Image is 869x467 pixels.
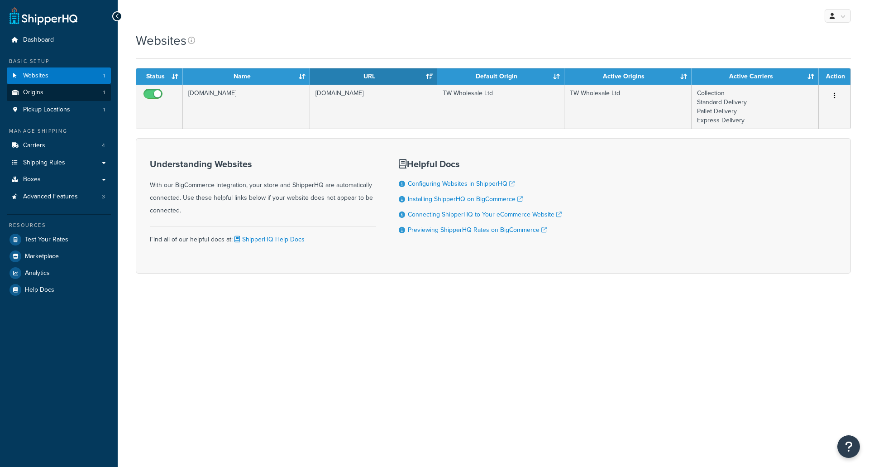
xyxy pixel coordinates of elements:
[7,188,111,205] a: Advanced Features 3
[7,188,111,205] li: Advanced Features
[437,85,564,129] td: TW Wholesale Ltd
[10,7,77,25] a: ShipperHQ Home
[23,106,70,114] span: Pickup Locations
[310,85,437,129] td: [DOMAIN_NAME]
[102,142,105,149] span: 4
[692,85,819,129] td: Collection Standard Delivery Pallet Delivery Express Delivery
[23,142,45,149] span: Carriers
[437,68,564,85] th: Default Origin: activate to sort column ascending
[7,154,111,171] a: Shipping Rules
[564,85,692,129] td: TW Wholesale Ltd
[7,221,111,229] div: Resources
[233,235,305,244] a: ShipperHQ Help Docs
[23,72,48,80] span: Websites
[7,58,111,65] div: Basic Setup
[7,101,111,118] a: Pickup Locations 1
[150,159,376,217] div: With our BigCommerce integration, your store and ShipperHQ are automatically connected. Use these...
[103,89,105,96] span: 1
[408,225,547,235] a: Previewing ShipperHQ Rates on BigCommerce
[103,72,105,80] span: 1
[564,68,692,85] th: Active Origins: activate to sort column ascending
[408,194,523,204] a: Installing ShipperHQ on BigCommerce
[25,253,59,260] span: Marketplace
[7,282,111,298] a: Help Docs
[103,106,105,114] span: 1
[136,68,183,85] th: Status: activate to sort column ascending
[25,286,54,294] span: Help Docs
[136,32,186,49] h1: Websites
[7,137,111,154] li: Carriers
[150,159,376,169] h3: Understanding Websites
[399,159,562,169] h3: Helpful Docs
[692,68,819,85] th: Active Carriers: activate to sort column ascending
[310,68,437,85] th: URL: activate to sort column ascending
[7,248,111,265] a: Marketplace
[837,435,860,458] button: Open Resource Center
[7,67,111,84] li: Websites
[819,68,850,85] th: Action
[23,89,43,96] span: Origins
[7,84,111,101] a: Origins 1
[408,210,562,219] a: Connecting ShipperHQ to Your eCommerce Website
[150,226,376,246] div: Find all of our helpful docs at:
[102,193,105,201] span: 3
[7,171,111,188] a: Boxes
[23,176,41,183] span: Boxes
[7,32,111,48] a: Dashboard
[7,137,111,154] a: Carriers 4
[408,179,515,188] a: Configuring Websites in ShipperHQ
[183,85,310,129] td: [DOMAIN_NAME]
[7,101,111,118] li: Pickup Locations
[7,231,111,248] a: Test Your Rates
[7,127,111,135] div: Manage Shipping
[183,68,310,85] th: Name: activate to sort column ascending
[7,84,111,101] li: Origins
[23,159,65,167] span: Shipping Rules
[25,236,68,244] span: Test Your Rates
[7,265,111,281] a: Analytics
[25,270,50,277] span: Analytics
[23,193,78,201] span: Advanced Features
[7,67,111,84] a: Websites 1
[23,36,54,44] span: Dashboard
